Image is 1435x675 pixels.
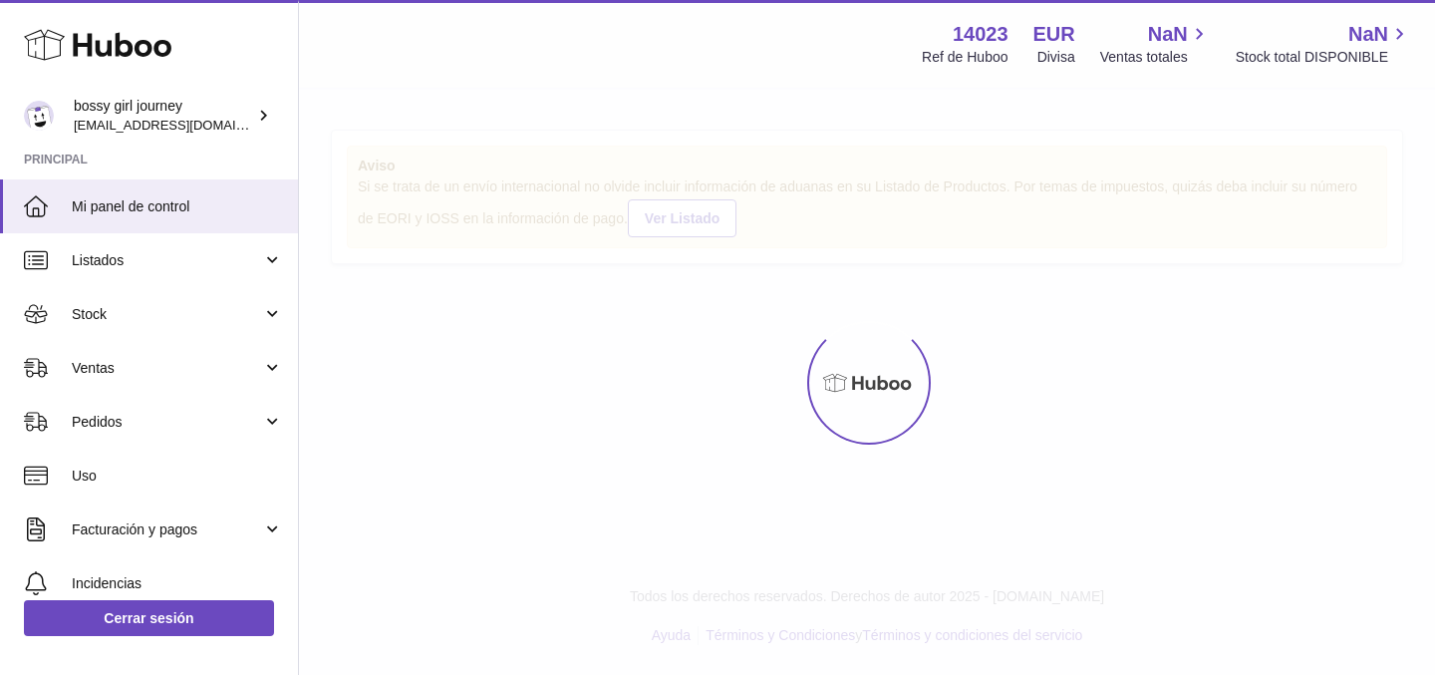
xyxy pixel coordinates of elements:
[74,117,293,133] span: [EMAIL_ADDRESS][DOMAIN_NAME]
[72,359,262,378] span: Ventas
[24,101,54,131] img: paoladearcodigital@gmail.com
[72,197,283,216] span: Mi panel de control
[72,305,262,324] span: Stock
[1100,48,1211,67] span: Ventas totales
[72,467,283,486] span: Uso
[953,21,1008,48] strong: 14023
[922,48,1007,67] div: Ref de Huboo
[1148,21,1188,48] span: NaN
[72,574,283,593] span: Incidencias
[1236,21,1411,67] a: NaN Stock total DISPONIBLE
[24,600,274,636] a: Cerrar sesión
[74,97,253,135] div: bossy girl journey
[72,413,262,432] span: Pedidos
[1033,21,1075,48] strong: EUR
[72,520,262,539] span: Facturación y pagos
[1100,21,1211,67] a: NaN Ventas totales
[1037,48,1075,67] div: Divisa
[72,251,262,270] span: Listados
[1348,21,1388,48] span: NaN
[1236,48,1411,67] span: Stock total DISPONIBLE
